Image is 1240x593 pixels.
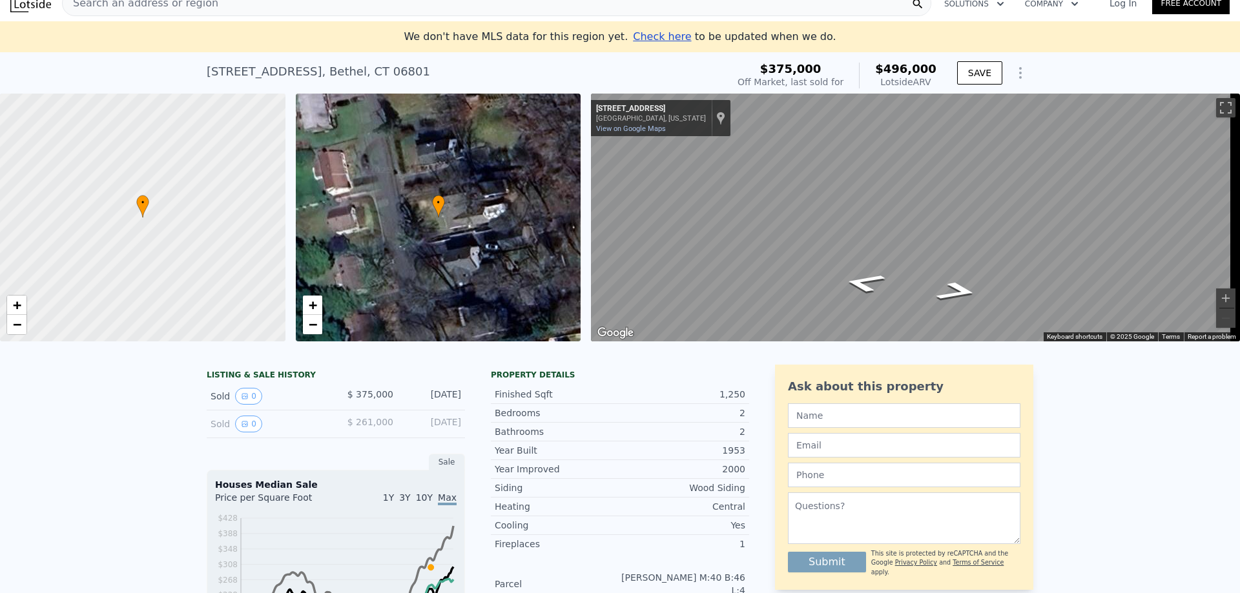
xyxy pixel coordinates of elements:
div: Price per Square Foot [215,491,336,512]
div: LISTING & SALE HISTORY [207,370,465,383]
div: Off Market, last sold for [738,75,843,88]
div: 1953 [620,444,745,457]
button: Show Options [1008,60,1033,86]
div: [STREET_ADDRESS] , Bethel , CT 06801 [207,63,430,81]
path: Go South, Highland Ave [918,277,996,306]
a: Zoom in [303,296,322,315]
div: Bathrooms [495,425,620,438]
div: • [432,195,445,217]
div: Fireplaces [495,538,620,550]
span: $496,000 [875,62,936,75]
div: Street View [591,94,1240,341]
a: Report a problem [1188,333,1236,340]
div: [STREET_ADDRESS] [596,104,706,114]
div: Sold [211,388,325,405]
img: Google [594,325,637,341]
div: 1,250 [620,388,745,401]
button: Submit [788,552,866,572]
button: View historical data [235,416,262,432]
span: 10Y [416,492,433,503]
tspan: $428 [218,514,238,523]
div: Cooling [495,519,620,532]
div: Siding [495,481,620,494]
tspan: $388 [218,529,238,538]
span: • [136,197,149,208]
div: 2000 [620,463,745,476]
div: 2 [620,407,745,419]
input: Email [788,433,1020,457]
span: − [13,316,21,332]
div: Houses Median Sale [215,478,457,491]
span: + [308,297,316,313]
a: Show location on map [716,111,725,125]
span: Max [438,492,457,505]
div: [GEOGRAPHIC_DATA], [US_STATE] [596,114,706,123]
div: Wood Siding [620,481,745,494]
button: SAVE [957,61,1002,85]
div: Bedrooms [495,407,620,419]
div: Lotside ARV [875,75,936,88]
a: Terms of Service [953,559,1004,566]
button: Toggle fullscreen view [1216,98,1235,117]
div: Year Built [495,444,620,457]
span: $ 261,000 [347,417,393,427]
div: Sold [211,416,325,432]
a: Terms [1162,333,1180,340]
span: $ 375,000 [347,389,393,399]
input: Name [788,403,1020,428]
a: Zoom out [7,315,26,334]
button: Zoom out [1216,308,1235,328]
div: Sale [429,454,465,470]
div: [DATE] [404,416,461,432]
div: Parcel [495,578,620,590]
div: Heating [495,500,620,513]
span: 3Y [399,492,410,503]
div: Year Improved [495,463,620,476]
tspan: $308 [218,560,238,569]
span: Check here [633,30,691,43]
div: Ask about this property [788,377,1020,396]
span: © 2025 Google [1110,333,1154,340]
div: to be updated when we do. [633,29,836,45]
div: 2 [620,425,745,438]
div: [DATE] [404,388,461,405]
a: Open this area in Google Maps (opens a new window) [594,325,637,341]
span: − [308,316,316,332]
div: Finished Sqft [495,388,620,401]
path: Go North, Highland Ave [825,268,903,297]
span: $375,000 [760,62,821,75]
input: Phone [788,463,1020,487]
a: View on Google Maps [596,125,666,133]
a: Zoom out [303,315,322,334]
div: Central [620,500,745,513]
span: + [13,297,21,313]
div: Property details [491,370,749,380]
button: View historical data [235,388,262,405]
div: We don't have MLS data for this region yet. [404,29,836,45]
div: Map [591,94,1240,341]
div: • [136,195,149,217]
button: Keyboard shortcuts [1047,332,1102,341]
span: • [432,197,445,208]
div: 1 [620,538,745,550]
div: Yes [620,519,745,532]
a: Privacy Policy [895,559,937,566]
button: Zoom in [1216,288,1235,308]
a: Zoom in [7,296,26,315]
span: 1Y [383,492,394,503]
div: This site is protected by reCAPTCHA and the Google and apply. [871,549,1020,577]
tspan: $348 [218,545,238,554]
tspan: $268 [218,576,238,585]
